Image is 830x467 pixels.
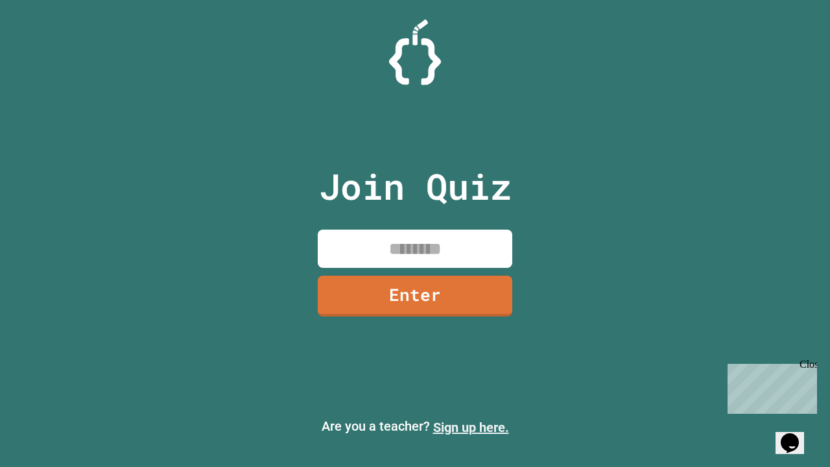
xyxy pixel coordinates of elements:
a: Sign up here. [433,420,509,435]
div: Chat with us now!Close [5,5,89,82]
a: Enter [318,276,512,317]
p: Are you a teacher? [10,416,820,437]
p: Join Quiz [319,160,512,213]
iframe: chat widget [776,415,817,454]
iframe: chat widget [722,359,817,414]
img: Logo.svg [389,19,441,85]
